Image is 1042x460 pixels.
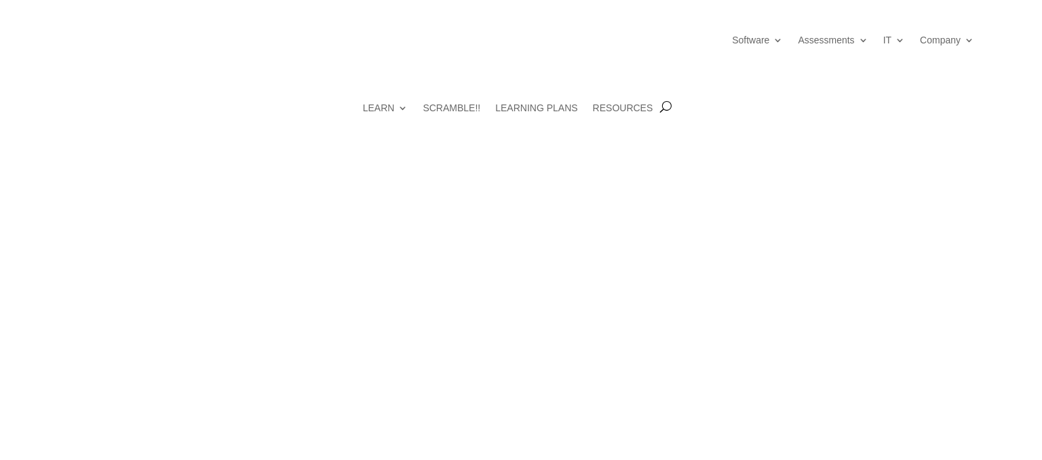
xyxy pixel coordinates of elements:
a: LEARN [363,102,408,133]
a: Software [732,14,783,66]
a: 1 [513,381,518,386]
a: Assessments [798,14,868,66]
a: SCRAMBLE!! [423,102,480,133]
a: Company [920,14,974,66]
a: LEARNING PLANS [495,102,577,133]
a: RESOURCES [593,102,653,133]
a: 2 [524,381,529,386]
a: IT [883,14,905,66]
